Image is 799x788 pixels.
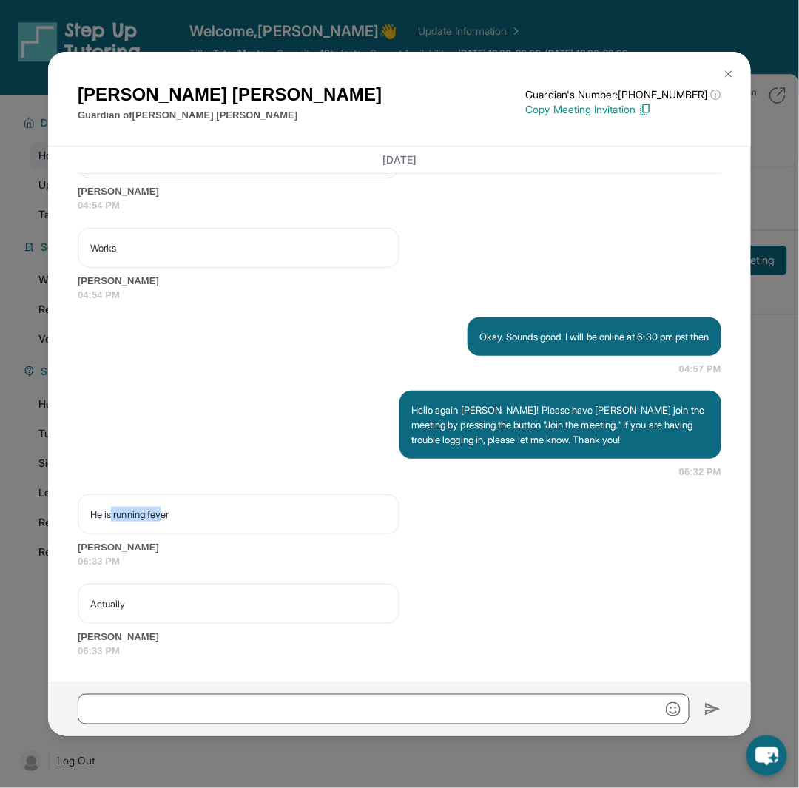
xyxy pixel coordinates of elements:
[679,465,721,479] span: 06:32 PM
[90,596,387,611] p: Actually
[78,630,721,644] span: [PERSON_NAME]
[679,362,721,377] span: 04:57 PM
[78,540,721,555] span: [PERSON_NAME]
[78,198,721,213] span: 04:54 PM
[479,329,709,344] p: Okay. Sounds good. I will be online at 6:30 pm pst then
[78,152,721,167] h3: [DATE]
[90,507,387,522] p: He is running fever
[746,735,787,776] button: chat-button
[78,184,721,199] span: [PERSON_NAME]
[704,701,721,718] img: Send icon
[78,554,721,569] span: 06:33 PM
[723,68,735,80] img: Close Icon
[711,87,721,102] span: ⓘ
[638,103,652,116] img: Copy Icon
[78,81,382,108] h1: [PERSON_NAME] [PERSON_NAME]
[78,644,721,659] span: 06:33 PM
[78,274,721,289] span: [PERSON_NAME]
[90,240,387,255] p: Works
[78,108,382,123] p: Guardian of [PERSON_NAME] [PERSON_NAME]
[78,288,721,303] span: 04:54 PM
[526,102,721,117] p: Copy Meeting Invitation
[411,403,709,447] p: Hello again [PERSON_NAME]! Please have [PERSON_NAME] join the meeting by pressing the button "Joi...
[666,702,681,717] img: Emoji
[526,87,721,102] p: Guardian's Number: [PHONE_NUMBER]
